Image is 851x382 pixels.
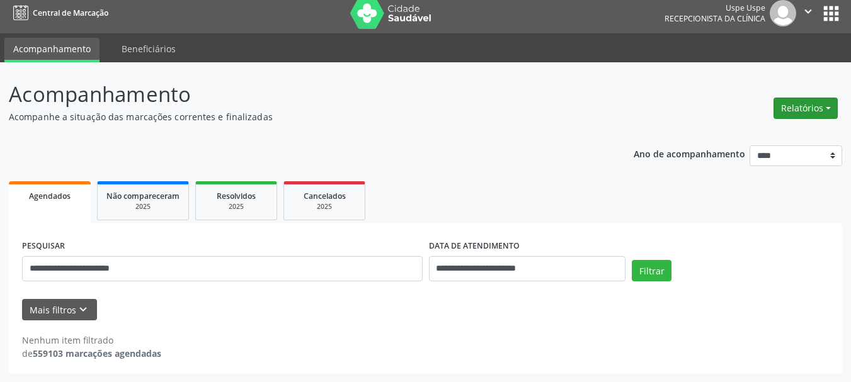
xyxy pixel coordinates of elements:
div: 2025 [106,202,180,211]
button: Mais filtroskeyboard_arrow_down [22,299,97,321]
div: 2025 [205,202,268,211]
button: Filtrar [632,260,671,281]
label: PESQUISAR [22,237,65,256]
strong: 559103 marcações agendadas [33,347,161,359]
a: Acompanhamento [4,38,100,62]
span: Central de Marcação [33,8,108,18]
span: Agendados [29,191,71,201]
i:  [801,4,815,18]
div: 2025 [293,202,356,211]
div: Uspe Uspe [665,3,765,13]
p: Ano de acompanhamento [634,145,745,161]
label: DATA DE ATENDIMENTO [429,237,520,256]
a: Beneficiários [113,38,185,60]
span: Não compareceram [106,191,180,201]
a: Central de Marcação [9,3,108,23]
span: Resolvidos [217,191,256,201]
div: Nenhum item filtrado [22,334,161,347]
div: de [22,347,161,360]
p: Acompanhe a situação das marcações correntes e finalizadas [9,110,592,123]
i: keyboard_arrow_down [76,303,90,317]
button: Relatórios [774,98,838,119]
span: Cancelados [304,191,346,201]
button: apps [820,3,842,25]
p: Acompanhamento [9,79,592,110]
span: Recepcionista da clínica [665,13,765,24]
